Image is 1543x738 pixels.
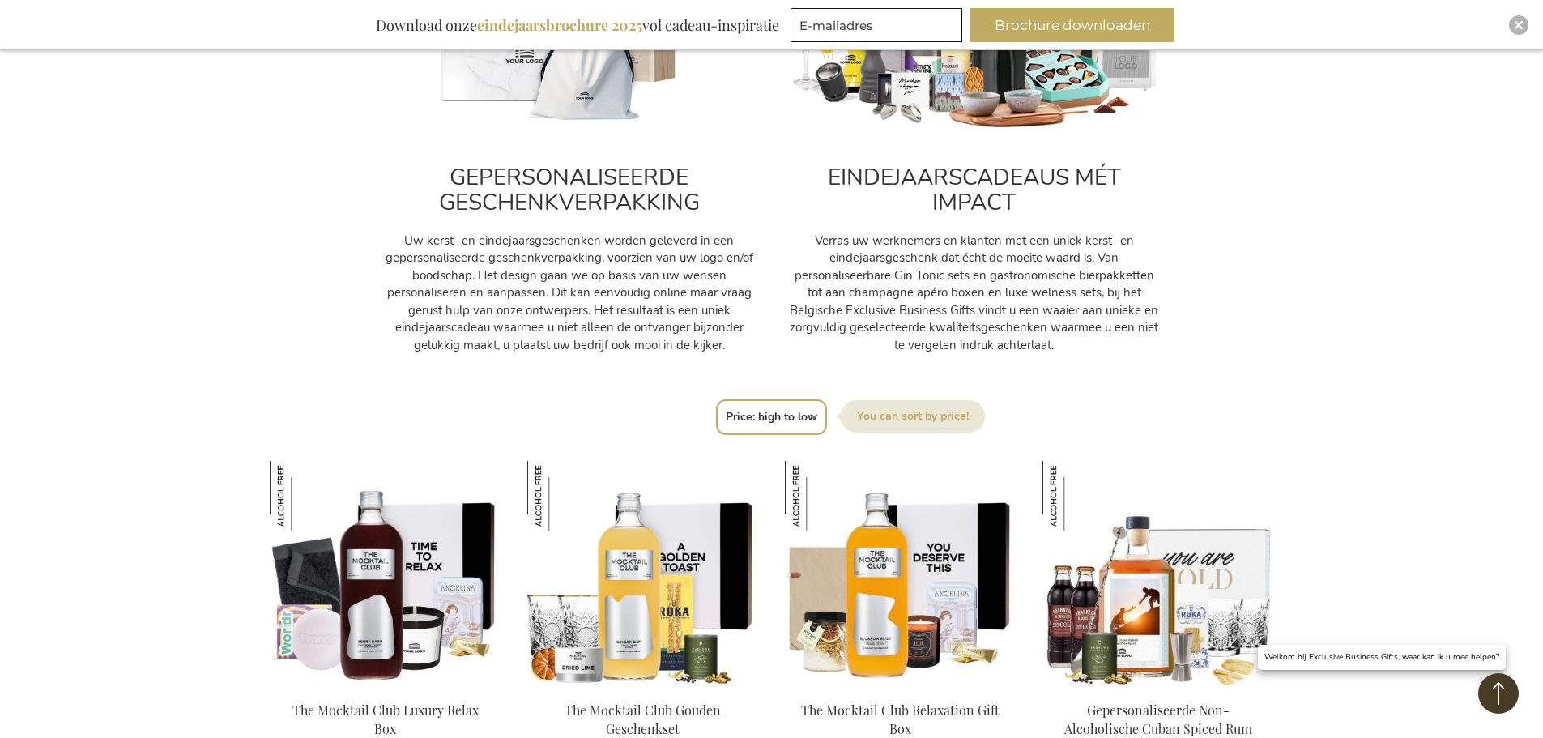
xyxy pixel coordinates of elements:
img: The Mocktail Club Luxury Relax Box [270,461,339,531]
h2: EINDEJAARSCADEAUS MÉT IMPACT [788,165,1161,215]
p: Verras uw werknemers en klanten met een uniek kerst- en eindejaarsgeschenk dat écht de moeite waa... [788,232,1161,354]
input: E-mailadres [791,8,962,42]
img: Personalised Non-Alcoholic Cuban Spiced Rum Prestige Set [1042,461,1274,688]
a: The Mocktail Club Relaxation Gift Box [801,702,1000,737]
div: Download onze vol cadeau-inspiratie [369,8,786,42]
a: The Mocktail Club Luxury Relax Box [292,702,479,737]
form: marketing offers and promotions [791,8,967,47]
img: The Mocktail Club Relaxation Gift Box [785,461,855,531]
a: Personalised Non-Alcoholic Cuban Spiced Rum Prestige Set Gepersonaliseerde Non-Alcoholische Cuban... [1042,681,1274,697]
img: The Mocktail Club Golden Gift Set Ginger Gem [527,461,759,688]
p: Uw kerst- en eindejaarsgeschenken worden geleverd in een gepersonaliseerde geschenkverpakking, vo... [383,232,756,354]
a: The Mocktail Club Relaxation Gift Box The Mocktail Club Relaxation Gift Box [785,681,1017,697]
div: Close [1509,15,1528,35]
label: Sorteer op [841,400,985,433]
img: Close [1514,20,1524,30]
button: Brochure downloaden [970,8,1174,42]
b: eindejaarsbrochure 2025 [477,15,642,35]
img: The Mocktail Club Gouden Geschenkset [527,461,597,531]
a: The Mocktail Club Luxury Relax Box The Mocktail Club Luxury Relax Box [270,681,501,697]
a: The Mocktail Club Golden Gift Set Ginger Gem The Mocktail Club Gouden Geschenkset [527,681,759,697]
img: The Mocktail Club Luxury Relax Box [270,461,501,688]
img: The Mocktail Club Relaxation Gift Box [785,461,1017,688]
a: The Mocktail Club Gouden Geschenkset [565,702,721,737]
img: Gepersonaliseerde Non-Alcoholische Cuban Spiced Rum Prestige Set [1042,461,1112,531]
h2: GEPERSONALISEERDE GESCHENKVERPAKKING [383,165,756,215]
